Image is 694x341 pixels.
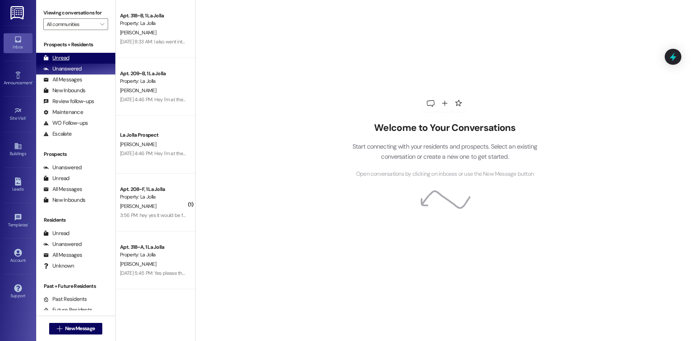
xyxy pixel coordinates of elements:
[120,203,156,209] span: [PERSON_NAME]
[43,98,94,105] div: Review follow-ups
[120,243,187,251] div: Apt. 318~A, 1 La Jolla
[120,96,266,103] div: [DATE] 4:46 PM: Hey I'm at the office, but it's locked. Are you still there?
[120,193,187,201] div: Property: La Jolla
[120,270,200,276] div: [DATE] 5:45 PM: Yes please thank you!
[4,105,33,124] a: Site Visit •
[36,282,115,290] div: Past + Future Residents
[120,212,356,218] div: 3:56 PM: hey yes it would be for work that i need to move in early! if possible i would need to m...
[57,326,62,332] i: 
[43,119,88,127] div: WO Follow-ups
[4,282,33,302] a: Support
[43,251,82,259] div: All Messages
[43,7,108,18] label: Viewing conversations for
[4,175,33,195] a: Leads
[341,122,548,134] h2: Welcome to Your Conversations
[100,21,104,27] i: 
[341,141,548,162] p: Start connecting with your residents and prospects. Select an existing conversation or create a n...
[356,170,534,179] span: Open conversations by clicking on inboxes or use the New Message button
[4,211,33,231] a: Templates •
[43,262,74,270] div: Unknown
[43,175,69,182] div: Unread
[4,247,33,266] a: Account
[120,251,187,259] div: Property: La Jolla
[43,76,82,84] div: All Messages
[120,12,187,20] div: Apt. 318~B, 1 La Jolla
[32,79,33,84] span: •
[43,306,92,314] div: Future Residents
[120,70,187,77] div: Apt. 209~B, 1 La Jolla
[120,77,187,85] div: Property: La Jolla
[36,216,115,224] div: Residents
[4,140,33,159] a: Buildings
[43,54,69,62] div: Unread
[120,186,187,193] div: Apt. 208~F, 1 La Jolla
[43,65,82,73] div: Unanswered
[36,41,115,48] div: Prospects + Residents
[43,164,82,171] div: Unanswered
[43,240,82,248] div: Unanswered
[43,295,87,303] div: Past Residents
[47,18,97,30] input: All communities
[120,20,187,27] div: Property: La Jolla
[49,323,103,334] button: New Message
[43,130,72,138] div: Escalate
[28,221,29,226] span: •
[43,230,69,237] div: Unread
[43,196,85,204] div: New Inbounds
[43,87,85,94] div: New Inbounds
[120,141,156,148] span: [PERSON_NAME]
[36,150,115,158] div: Prospects
[4,33,33,53] a: Inbox
[43,108,83,116] div: Maintenance
[120,38,333,45] div: [DATE] 8:33 AM: I also went into the office after this to make sure it was canceled and they said...
[120,261,156,267] span: [PERSON_NAME]
[120,131,187,139] div: La Jolla Prospect
[26,115,27,120] span: •
[65,325,95,332] span: New Message
[10,6,25,20] img: ResiDesk Logo
[120,29,156,36] span: [PERSON_NAME]
[43,186,82,193] div: All Messages
[120,87,156,94] span: [PERSON_NAME]
[120,150,266,157] div: [DATE] 4:46 PM: Hey I'm at the office, but it's locked. Are you still there?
